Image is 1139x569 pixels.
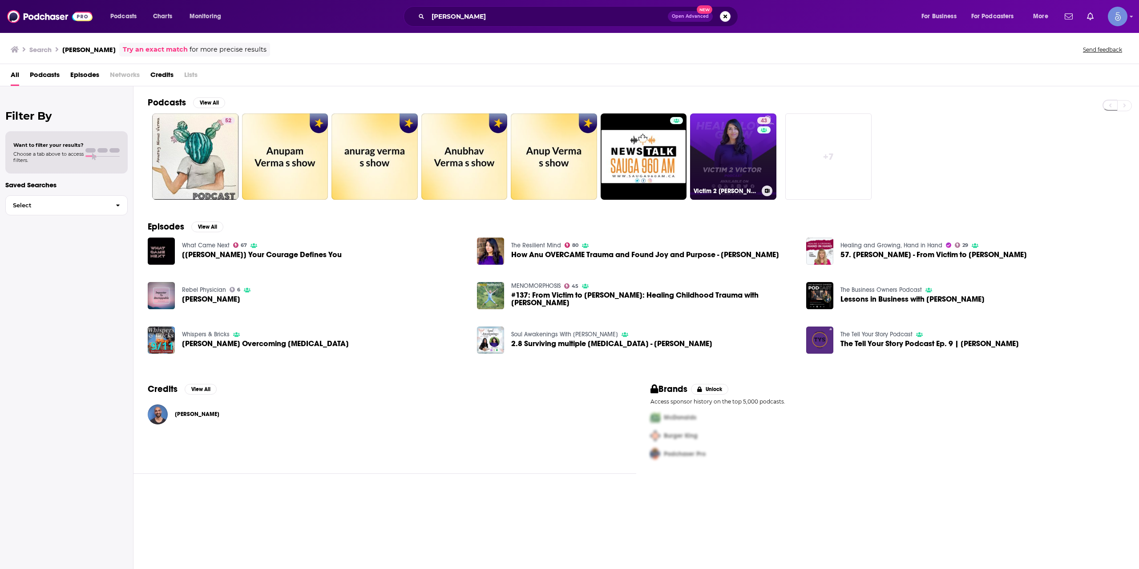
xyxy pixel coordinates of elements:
img: #137: From Victim to Victor: Healing Childhood Trauma with Anu Verma [477,282,504,309]
input: Search podcasts, credits, & more... [428,9,668,24]
a: Anuraag Verma [148,404,168,424]
button: Open AdvancedNew [668,11,713,22]
span: #137: From Victim to [PERSON_NAME]: Healing Childhood Trauma with [PERSON_NAME] [511,291,796,307]
button: open menu [915,9,968,24]
span: Podcasts [110,10,137,23]
span: Podchaser Pro [664,450,706,458]
span: [[PERSON_NAME]] Your Courage Defines You [182,251,342,258]
img: 57. Anu Verma - From Victim to Victor [806,238,833,265]
h3: Search [29,45,52,54]
a: Anu Verma Overcoming PTSD [182,340,349,347]
span: 29 [962,243,968,247]
a: Anuraag Verma [175,411,219,418]
span: 43 [761,117,767,125]
a: Healing and Growing, Hand in Hand [840,242,942,249]
span: [PERSON_NAME] Overcoming [MEDICAL_DATA] [182,340,349,347]
h3: Victim 2 [PERSON_NAME]: Healing Trauma & Building Real Love [694,187,758,195]
span: How Anu OVERCAME Trauma and Found Joy and Purpose - [PERSON_NAME] [511,251,779,258]
button: Send feedback [1080,46,1125,53]
span: Want to filter your results? [13,142,84,148]
span: 57. [PERSON_NAME] - From Victim to [PERSON_NAME] [840,251,1027,258]
button: open menu [183,9,233,24]
img: Second Pro Logo [647,427,664,445]
img: The Tell Your Story Podcast Ep. 9 | Anu Verma [806,327,833,354]
span: Lists [184,68,198,86]
span: Monitoring [190,10,221,23]
span: Logged in as Spiral5-G1 [1108,7,1127,26]
a: #137: From Victim to Victor: Healing Childhood Trauma with Anu Verma [511,291,796,307]
h3: [PERSON_NAME] [62,45,116,54]
a: Episodes [70,68,99,86]
a: CreditsView All [148,383,217,395]
a: EpisodesView All [148,221,223,232]
span: [PERSON_NAME] [175,411,219,418]
a: 29 [955,242,969,248]
h2: Filter By [5,109,128,122]
span: Credits [150,68,174,86]
a: [Anu Verma] Your Courage Defines You [182,251,342,258]
a: Dr. Anu Verma [182,295,240,303]
img: Podchaser - Follow, Share and Rate Podcasts [7,8,93,25]
img: Lessons in Business with Anu Verma [806,282,833,309]
a: Anu Verma Overcoming PTSD [148,327,175,354]
h2: Podcasts [148,97,186,108]
p: Access sponsor history on the top 5,000 podcasts. [650,398,1125,405]
span: for more precise results [190,44,267,55]
img: How Anu OVERCAME Trauma and Found Joy and Purpose - Anu Verma [477,238,504,265]
a: 6 [230,287,241,292]
a: 43 [757,117,771,124]
img: User Profile [1108,7,1127,26]
a: 52 [222,117,235,124]
button: View All [191,222,223,232]
span: More [1033,10,1048,23]
a: The Tell Your Story Podcast Ep. 9 | Anu Verma [840,340,1019,347]
a: Show notifications dropdown [1083,9,1097,24]
a: Soul Awakenings With Madiha Sosan [511,331,618,338]
h2: Credits [148,383,178,395]
a: +7 [785,113,872,200]
span: 80 [572,243,578,247]
a: 67 [233,242,247,248]
a: 80 [565,242,579,248]
img: 2.8 Surviving multiple sexual abuse - Anu Verma [477,327,504,354]
a: Try an exact match [123,44,188,55]
h2: Brands [650,383,687,395]
button: open menu [104,9,148,24]
img: Third Pro Logo [647,445,664,463]
span: McDonalds [664,414,696,421]
span: [PERSON_NAME] [182,295,240,303]
a: Lessons in Business with Anu Verma [840,295,985,303]
a: The Resilient Mind [511,242,561,249]
a: Whispers & Bricks [182,331,230,338]
span: Select [6,202,109,208]
span: Open Advanced [672,14,709,19]
a: Podcasts [30,68,60,86]
span: The Tell Your Story Podcast Ep. 9 | [PERSON_NAME] [840,340,1019,347]
img: First Pro Logo [647,408,664,427]
span: Charts [153,10,172,23]
a: All [11,68,19,86]
span: Lessons in Business with [PERSON_NAME] [840,295,985,303]
h2: Episodes [148,221,184,232]
a: 52 [152,113,238,200]
button: Select [5,195,128,215]
button: open menu [1027,9,1059,24]
span: 2.8 Surviving multiple [MEDICAL_DATA] - [PERSON_NAME] [511,340,712,347]
span: Choose a tab above to access filters. [13,151,84,163]
a: Show notifications dropdown [1061,9,1076,24]
img: [Anu Verma] Your Courage Defines You [148,238,175,265]
p: Saved Searches [5,181,128,189]
button: View All [193,97,225,108]
button: Anuraag VermaAnuraag Verma [148,400,622,428]
a: The Tell Your Story Podcast [840,331,913,338]
button: Show profile menu [1108,7,1127,26]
